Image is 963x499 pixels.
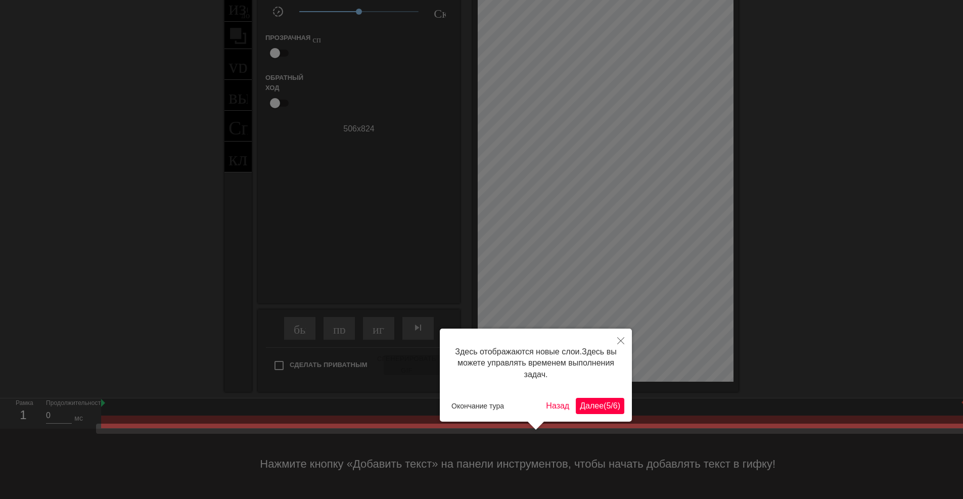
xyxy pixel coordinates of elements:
ya-tr-span: Далее [580,401,604,410]
button: Назад [542,398,573,414]
button: Окончание тура [447,398,508,414]
ya-tr-span: ( [604,401,606,410]
ya-tr-span: Назад [546,401,569,410]
ya-tr-span: Здесь отображаются новые слои. [455,347,582,356]
ya-tr-span: 6 [613,401,618,410]
ya-tr-span: Здесь вы можете управлять временем выполнения задач. [457,347,617,379]
ya-tr-span: / [611,401,613,410]
button: Закрыть [610,329,632,352]
button: Далее [576,398,624,414]
ya-tr-span: ) [618,401,620,410]
ya-tr-span: 5 [606,401,611,410]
